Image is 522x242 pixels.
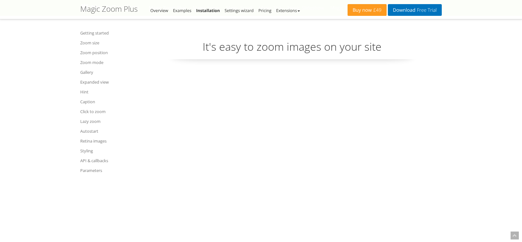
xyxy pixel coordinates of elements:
a: Hint [80,88,134,96]
a: Autostart [80,127,134,135]
a: Settings wizard [225,8,254,13]
a: Gallery [80,68,134,76]
a: Pricing [258,8,271,13]
a: Examples [173,8,191,13]
span: Free Trial [415,8,437,13]
a: DownloadFree Trial [388,4,442,16]
h1: Magic Zoom Plus [80,5,138,13]
a: Caption [80,98,134,105]
a: Retina images [80,137,134,145]
a: Parameters [80,167,134,174]
a: Lazy zoom [80,118,134,125]
a: Getting started [80,29,134,37]
span: £49 [372,8,382,13]
a: Zoom size [80,39,134,47]
a: Buy now£49 [348,4,387,16]
a: Styling [80,147,134,155]
a: Extensions [276,8,300,13]
a: Click to zoom [80,108,134,115]
a: Overview [150,8,168,13]
a: Zoom position [80,49,134,56]
p: It's easy to zoom images on your site [142,39,442,59]
a: Expanded view [80,78,134,86]
a: API & callbacks [80,157,134,164]
a: Zoom mode [80,59,134,66]
a: Installation [196,8,220,13]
